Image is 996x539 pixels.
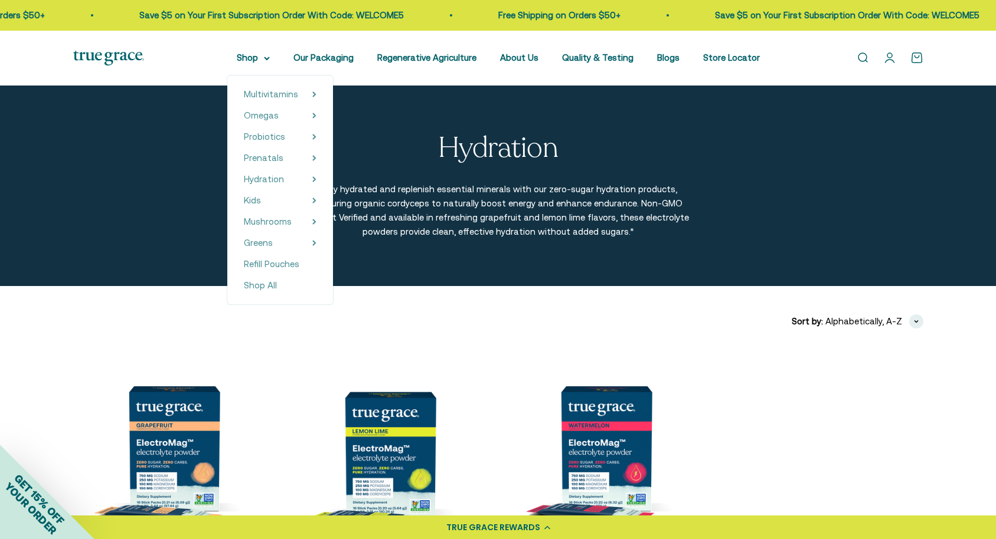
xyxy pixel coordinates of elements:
span: Prenatals [244,153,283,163]
a: Prenatals [244,151,283,165]
a: Omegas [244,109,279,123]
span: Refill Pouches [244,259,299,269]
span: Omegas [244,110,279,120]
span: Kids [244,195,261,205]
a: Regenerative Agriculture [377,52,476,63]
summary: Mushrooms [244,215,316,229]
span: Shop All [244,280,277,290]
a: Free Shipping on Orders $50+ [490,10,612,20]
p: Save $5 on Your First Subscription Order With Code: WELCOME5 [707,8,971,22]
summary: Shop [237,51,270,65]
div: TRUE GRACE REWARDS [446,521,540,534]
p: Hydration [438,133,559,164]
a: Refill Pouches [244,257,316,271]
a: Store Locator [703,52,760,63]
summary: Hydration [244,172,316,186]
span: Alphabetically, A-Z [825,314,902,328]
a: Quality & Testing [562,52,633,63]
p: Save $5 on Your First Subscription Order With Code: WELCOME5 [131,8,396,22]
span: Probiotics [244,132,285,142]
a: Blogs [657,52,680,63]
span: Mushrooms [244,216,292,226]
a: Probiotics [244,130,285,144]
span: Hydration [244,174,284,184]
p: Stay hydrated and replenish essential minerals with our zero-sugar hydration products, featuring ... [306,182,690,239]
a: Multivitamins [244,87,298,101]
summary: Multivitamins [244,87,316,101]
summary: Omegas [244,109,316,123]
span: Multivitamins [244,89,298,99]
button: Alphabetically, A-Z [825,314,923,328]
a: Mushrooms [244,215,292,229]
summary: Probiotics [244,130,316,144]
a: About Us [500,52,538,63]
summary: Greens [244,236,316,250]
a: Our Packaging [293,52,354,63]
summary: Kids [244,193,316,208]
span: YOUR ORDER [2,480,59,537]
summary: Prenatals [244,151,316,165]
span: Sort by: [792,314,823,328]
span: GET 15% OFF [12,472,67,527]
a: Shop All [244,278,316,292]
span: Greens [244,238,273,248]
a: Kids [244,193,261,208]
a: Hydration [244,172,284,186]
a: Greens [244,236,273,250]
